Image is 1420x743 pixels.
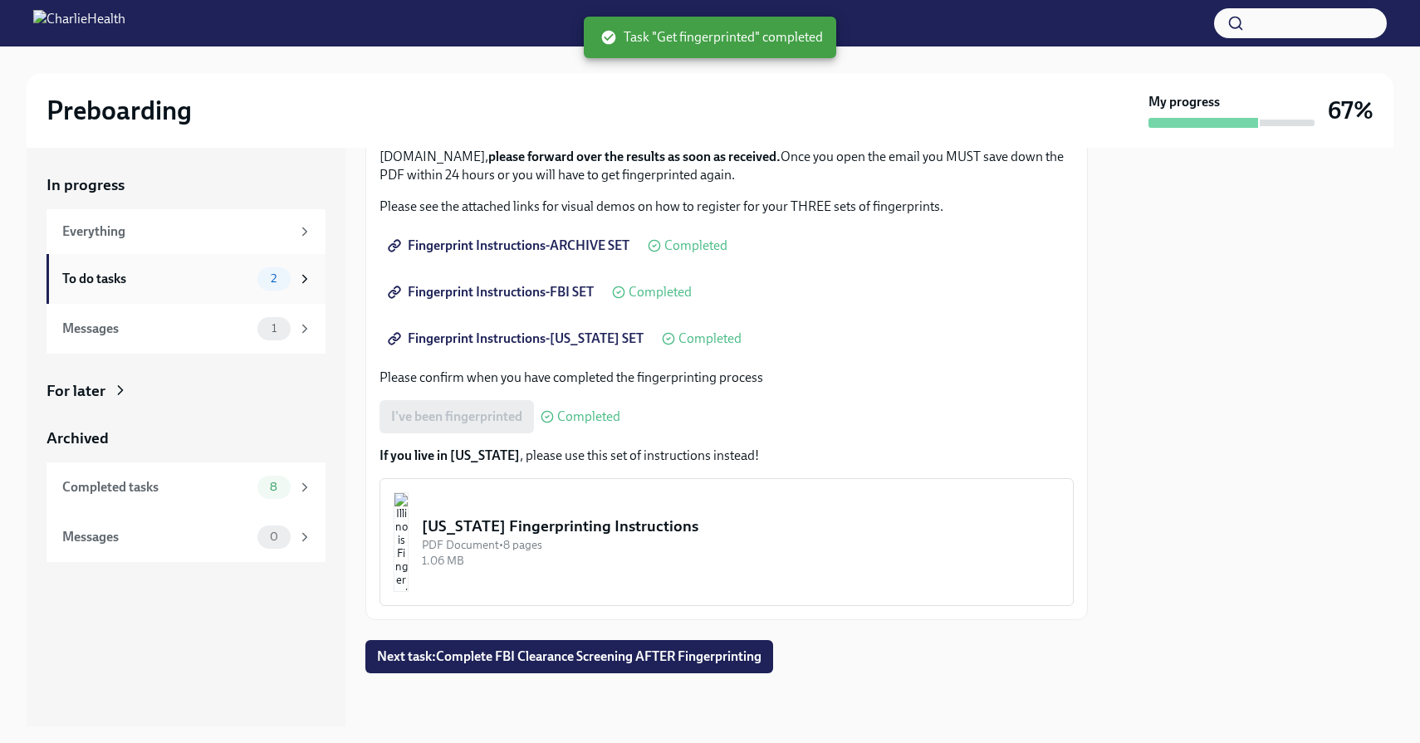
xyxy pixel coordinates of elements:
a: Everything [47,209,326,254]
strong: If you live in [US_STATE] [379,447,520,463]
span: Fingerprint Instructions-ARCHIVE SET [391,237,629,254]
span: Completed [629,286,692,299]
h2: Preboarding [47,94,192,127]
div: [US_STATE] Fingerprinting Instructions [422,516,1060,537]
a: To do tasks2 [47,254,326,304]
h3: 67% [1328,95,1373,125]
div: Completed tasks [62,478,251,496]
a: Messages1 [47,304,326,354]
button: [US_STATE] Fingerprinting InstructionsPDF Document•8 pages1.06 MB [379,478,1074,606]
a: For later [47,380,326,402]
span: 8 [260,481,287,493]
span: Next task : Complete FBI Clearance Screening AFTER Fingerprinting [377,648,761,665]
a: Fingerprint Instructions-FBI SET [379,276,605,309]
span: Fingerprint Instructions-FBI SET [391,284,594,301]
button: Next task:Complete FBI Clearance Screening AFTER Fingerprinting [365,640,773,673]
a: Messages0 [47,512,326,562]
strong: My progress [1148,93,1220,111]
p: , please use this set of instructions instead! [379,447,1074,465]
a: In progress [47,174,326,196]
img: Illinois Fingerprinting Instructions [394,492,409,592]
img: CharlieHealth [33,10,125,37]
div: 1.06 MB [422,553,1060,569]
div: Messages [62,320,251,338]
a: Archived [47,428,326,449]
a: Fingerprint Instructions-[US_STATE] SET [379,322,655,355]
a: Completed tasks8 [47,462,326,512]
span: Completed [664,239,727,252]
span: Completed [678,332,742,345]
div: Everything [62,222,291,241]
span: Completed [557,410,620,423]
div: PDF Document • 8 pages [422,537,1060,553]
p: Please see the attached links for visual demos on how to register for your THREE sets of fingerpr... [379,198,1074,216]
span: Fingerprint Instructions-[US_STATE] SET [391,330,644,347]
div: Messages [62,528,251,546]
span: 1 [262,322,286,335]
span: Task "Get fingerprinted" completed [600,28,823,46]
a: Fingerprint Instructions-ARCHIVE SET [379,229,641,262]
div: To do tasks [62,270,251,288]
span: 2 [261,272,286,285]
strong: please forward over the results as soon as received. [488,149,781,164]
p: Please confirm when you have completed the fingerprinting process [379,369,1074,387]
span: 0 [260,530,288,543]
div: For later [47,380,105,402]
p: Please note: Once printed, You will receive the FBI results directly to your personal email from ... [379,130,1074,184]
